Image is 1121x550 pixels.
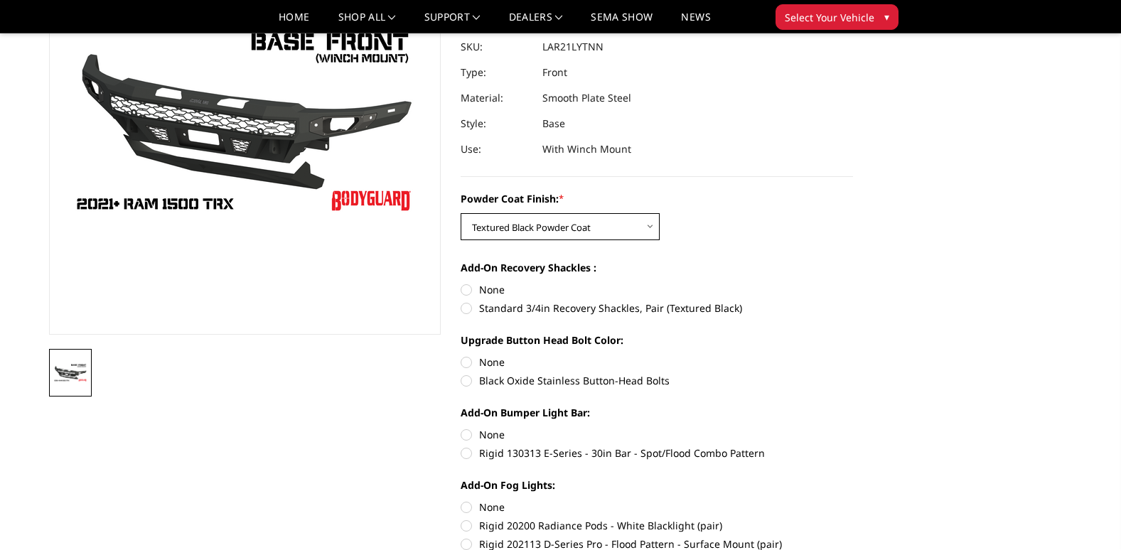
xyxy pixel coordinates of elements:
a: Support [424,12,481,33]
dd: With Winch Mount [542,136,631,162]
label: Rigid 20200 Radiance Pods - White Blacklight (pair) [461,518,853,533]
label: Rigid 130313 E-Series - 30in Bar - Spot/Flood Combo Pattern [461,446,853,460]
label: Add-On Recovery Shackles : [461,260,853,275]
label: None [461,355,853,370]
label: Powder Coat Finish: [461,191,853,206]
span: Select Your Vehicle [785,10,874,25]
dt: Type: [461,60,532,85]
iframe: Chat Widget [1050,482,1121,550]
dt: Style: [461,111,532,136]
dt: Use: [461,136,532,162]
label: Standard 3/4in Recovery Shackles, Pair (Textured Black) [461,301,853,316]
a: shop all [338,12,396,33]
a: News [681,12,710,33]
label: Add-On Bumper Light Bar: [461,405,853,420]
dd: Front [542,60,567,85]
dt: Material: [461,85,532,111]
label: None [461,282,853,297]
button: Select Your Vehicle [776,4,899,30]
dd: Base [542,111,565,136]
dd: LAR21LYTNN [542,34,604,60]
img: 2021-2024 Ram 1500 TRX - Freedom Series - Base Front Bumper (winch mount) [53,363,87,382]
label: Add-On Fog Lights: [461,478,853,492]
dt: SKU: [461,34,532,60]
label: Black Oxide Stainless Button-Head Bolts [461,373,853,388]
a: SEMA Show [591,12,653,33]
label: None [461,500,853,514]
span: ▾ [884,9,889,24]
label: None [461,427,853,442]
a: Dealers [509,12,563,33]
dd: Smooth Plate Steel [542,85,631,111]
label: Upgrade Button Head Bolt Color: [461,333,853,347]
a: Home [279,12,309,33]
